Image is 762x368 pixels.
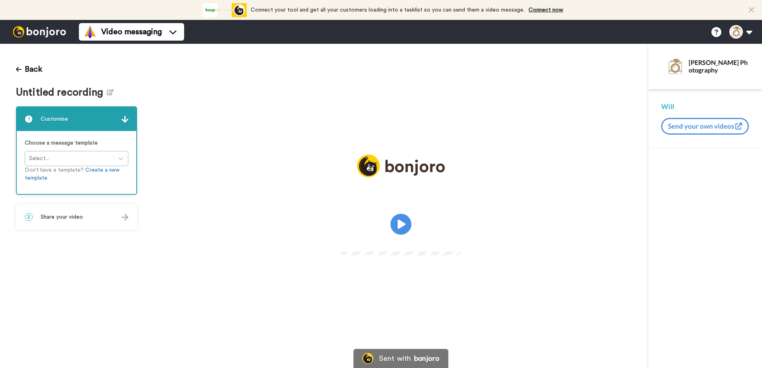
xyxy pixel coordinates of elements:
span: Video messaging [101,26,162,37]
img: bj-logo-header-white.svg [10,26,69,37]
a: Create a new template [25,167,120,181]
a: Connect now [528,7,563,13]
div: animation [203,3,247,17]
span: Customise [41,115,68,123]
span: Share your video [41,213,83,221]
button: Back [16,60,42,79]
img: vm-color.svg [84,25,96,38]
span: Untitled recording [16,87,107,98]
div: Will [661,102,749,112]
span: Connect your tool and get all your customers loading into a tasklist so you can send them a video... [251,7,524,13]
span: 2 [25,213,33,221]
span: 1 [25,115,33,123]
p: Choose a message template [25,139,128,147]
img: logo_full.png [357,155,445,177]
a: Bonjoro LogoSent withbonjoro [354,349,448,368]
button: Send your own videos [661,118,749,135]
img: Full screen [446,236,454,244]
div: bonjoro [414,355,440,362]
img: arrow.svg [122,116,128,123]
div: [PERSON_NAME] Photography [689,59,749,74]
img: Bonjoro Logo [362,353,373,364]
div: Sent with [379,355,411,362]
img: Profile Image [666,57,685,76]
div: 2Share your video [16,204,137,230]
img: arrow.svg [122,214,128,221]
p: Don’t have a template? [25,166,128,182]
